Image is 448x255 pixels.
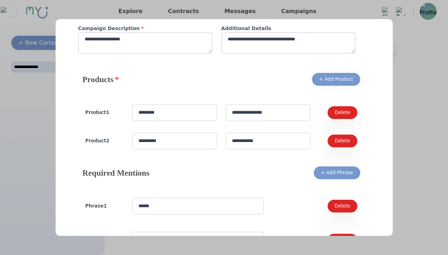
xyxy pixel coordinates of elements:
[85,109,124,116] h4: Product 1
[312,73,360,86] button: + Add Product
[85,203,124,210] h4: Phrase 1
[328,106,357,119] button: Delete
[78,25,213,32] h4: Campaign Description
[83,74,119,85] h4: Products
[335,137,350,144] div: Delete
[328,234,357,246] button: Delete
[321,169,353,176] div: + Add Phrase
[335,203,350,210] div: Delete
[328,200,357,212] button: Delete
[319,76,353,83] div: + Add Product
[335,109,350,116] div: Delete
[314,166,360,179] button: + Add Phrase
[328,135,357,147] button: Delete
[83,167,150,178] h4: Required Mentions
[85,137,124,144] h4: Product 2
[221,25,356,32] h4: Additional Details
